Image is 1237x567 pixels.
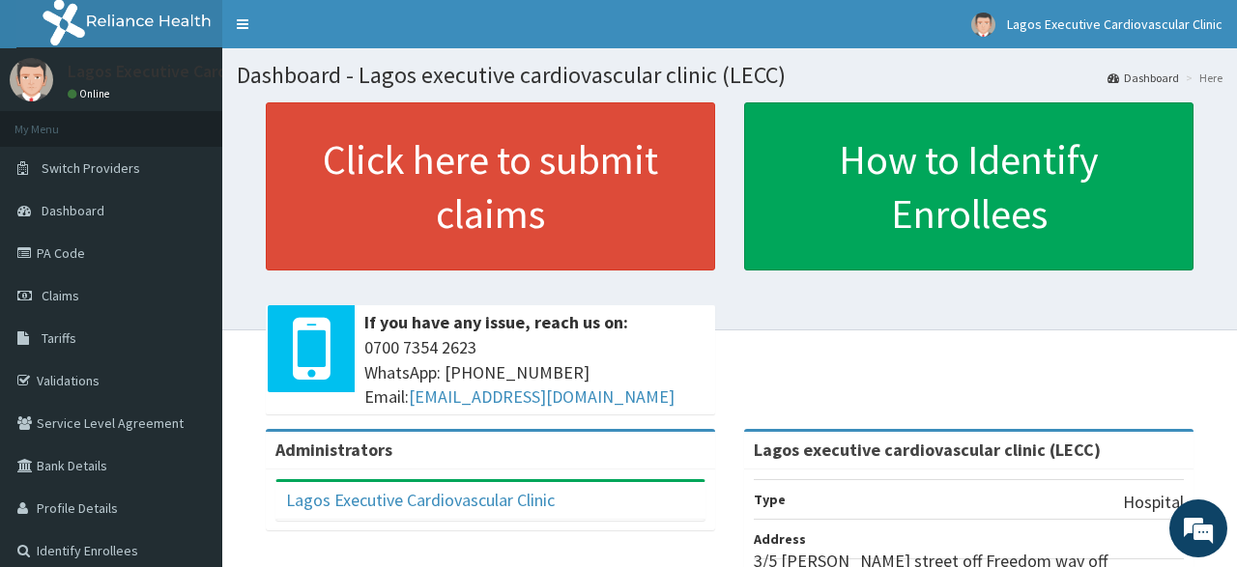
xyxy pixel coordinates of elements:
img: d_794563401_company_1708531726252_794563401 [36,97,78,145]
b: Address [754,530,806,548]
span: Claims [42,287,79,304]
p: Lagos Executive Cardiovascular Clinic [68,63,347,80]
span: Lagos Executive Cardiovascular Clinic [1007,15,1223,33]
h1: Dashboard - Lagos executive cardiovascular clinic (LECC) [237,63,1223,88]
b: Administrators [275,439,392,461]
b: Type [754,491,786,508]
span: We're online! [112,164,267,359]
div: Minimize live chat window [317,10,363,56]
img: User Image [10,58,53,101]
span: 0700 7354 2623 WhatsApp: [PHONE_NUMBER] Email: [364,335,705,410]
img: User Image [971,13,995,37]
textarea: Type your message and hit 'Enter' [10,369,368,437]
li: Here [1181,70,1223,86]
span: Switch Providers [42,159,140,177]
a: Click here to submit claims [266,102,715,270]
a: Dashboard [1108,70,1179,86]
strong: Lagos executive cardiovascular clinic (LECC) [754,439,1101,461]
b: If you have any issue, reach us on: [364,311,628,333]
p: Hospital [1123,490,1184,515]
a: Lagos Executive Cardiovascular Clinic [286,489,555,511]
span: Tariffs [42,329,76,347]
span: Dashboard [42,202,104,219]
div: Chat with us now [101,108,325,133]
a: Online [68,87,114,100]
a: [EMAIL_ADDRESS][DOMAIN_NAME] [409,385,675,408]
a: How to Identify Enrollees [744,102,1194,270]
